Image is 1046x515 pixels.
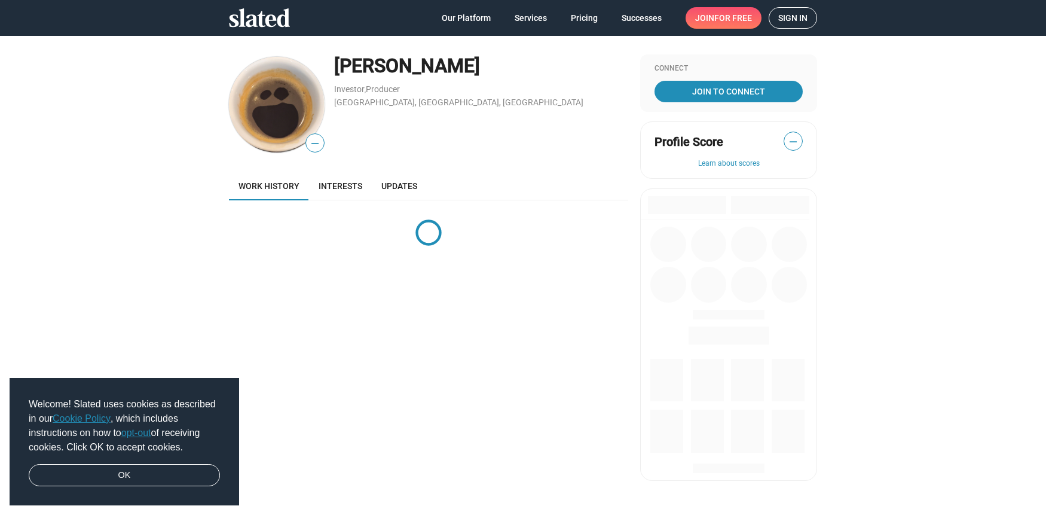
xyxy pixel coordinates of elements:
a: Services [505,7,556,29]
a: Investor [334,84,365,94]
div: Connect [654,64,803,74]
a: [GEOGRAPHIC_DATA], [GEOGRAPHIC_DATA], [GEOGRAPHIC_DATA] [334,97,583,107]
span: Profile Score [654,134,723,150]
span: Services [515,7,547,29]
span: Our Platform [442,7,491,29]
a: Producer [366,84,400,94]
span: Join To Connect [657,81,800,102]
a: Joinfor free [686,7,761,29]
img: adam kleyweg [229,57,325,153]
a: Cookie Policy [53,413,111,423]
div: cookieconsent [10,378,239,506]
span: Welcome! Slated uses cookies as described in our , which includes instructions on how to of recei... [29,397,220,455]
a: Work history [229,172,309,200]
span: Work history [238,181,299,191]
span: Interests [319,181,362,191]
a: Pricing [561,7,607,29]
a: Interests [309,172,372,200]
span: Sign in [778,8,808,28]
span: for free [714,7,752,29]
a: opt-out [121,428,151,438]
span: — [784,134,802,150]
a: Successes [612,7,671,29]
a: Updates [372,172,427,200]
span: Join [695,7,752,29]
a: Sign in [769,7,817,29]
a: Our Platform [432,7,500,29]
span: Updates [381,181,417,191]
span: — [306,136,324,151]
span: , [365,87,366,93]
span: Successes [622,7,662,29]
div: [PERSON_NAME] [334,53,628,79]
span: Pricing [571,7,598,29]
a: dismiss cookie message [29,464,220,487]
a: Join To Connect [654,81,803,102]
button: Learn about scores [654,159,803,169]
